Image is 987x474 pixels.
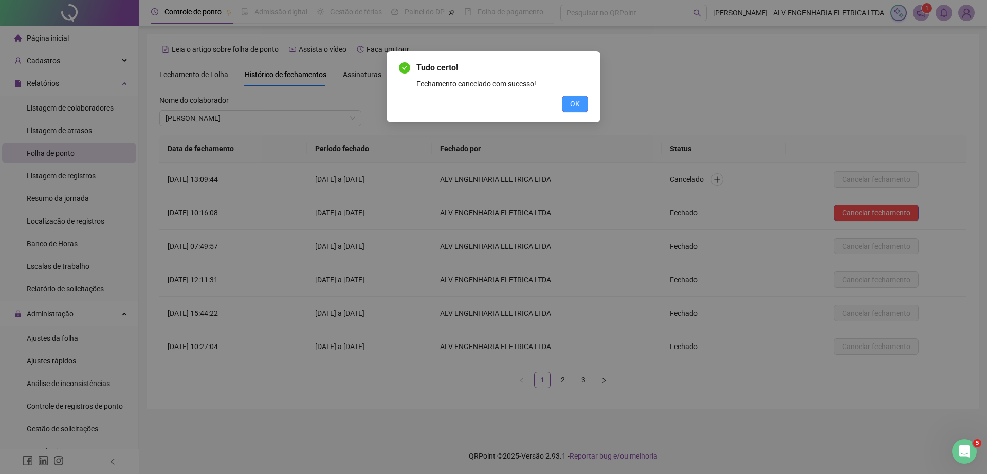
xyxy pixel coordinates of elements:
span: 5 [973,439,981,447]
span: check-circle [399,62,410,74]
span: OK [570,98,580,110]
button: OK [562,96,588,112]
iframe: Intercom live chat [952,439,977,464]
span: Fechamento cancelado com sucesso! [416,80,536,88]
span: Tudo certo! [416,63,458,72]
